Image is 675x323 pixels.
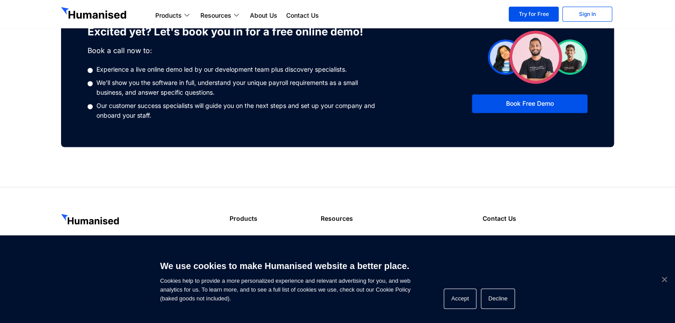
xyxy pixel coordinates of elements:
a: For Accountants [321,235,458,244]
h4: Resources [321,214,474,223]
span: Decline [660,275,668,284]
a: Try for Free [509,7,559,22]
button: Accept [444,288,476,309]
button: Decline [481,288,515,309]
img: GetHumanised Logo [61,7,128,21]
h3: Excited yet? Let's book you in for a free online demo! [88,23,377,41]
h4: Products [230,214,312,223]
span: Experience a live online demo led by our development team plus discovery specialists. [94,65,347,74]
a: Products [151,10,196,21]
a: Book Free Demo [472,94,587,113]
a: [PHONE_NUMBER] [482,234,546,243]
a: About Us [245,10,282,21]
span: Cookies help to provide a more personalized experience and relevant advertising for you, and web ... [160,255,410,303]
h6: We use cookies to make Humanised website a better place. [160,260,410,272]
a: Contact Us [282,10,323,21]
a: Sign In [562,7,612,22]
a: Resources [196,10,245,21]
span: Our customer success specialists will guide you on the next steps and set up your company and onb... [94,101,377,120]
p: Book a call now to: [88,45,377,56]
img: GetHumanised Logo [61,214,121,226]
h4: Contact Us [482,214,614,223]
span: We'll show you the software in full, understand your unique payroll requirements as a small busin... [94,78,377,97]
